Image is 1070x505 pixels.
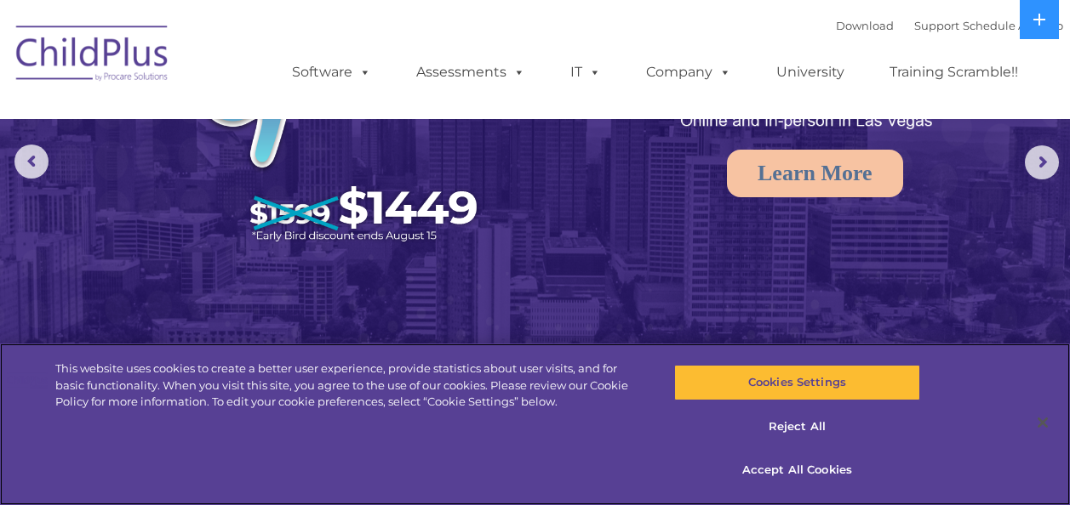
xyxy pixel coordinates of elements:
[963,19,1063,32] a: Schedule A Demo
[674,452,920,488] button: Accept All Cookies
[759,55,861,89] a: University
[674,365,920,400] button: Cookies Settings
[237,112,289,125] span: Last name
[55,360,642,411] div: This website uses cookies to create a better user experience, provide statistics about user visit...
[727,150,903,197] a: Learn More
[553,55,618,89] a: IT
[914,19,959,32] a: Support
[629,55,748,89] a: Company
[399,55,542,89] a: Assessments
[237,182,309,195] span: Phone number
[1024,404,1061,441] button: Close
[873,55,1035,89] a: Training Scramble!!
[836,19,1063,32] font: |
[8,14,178,99] img: ChildPlus by Procare Solutions
[275,55,388,89] a: Software
[836,19,894,32] a: Download
[674,409,920,445] button: Reject All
